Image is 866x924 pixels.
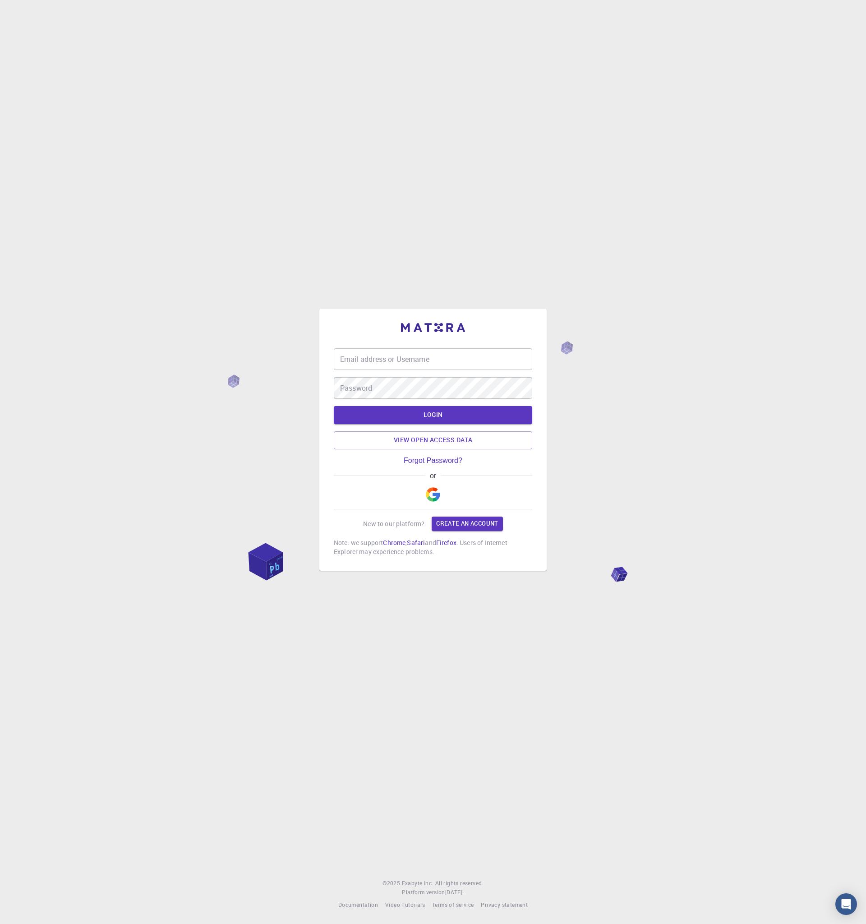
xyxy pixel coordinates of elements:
[435,879,484,888] span: All rights reserved.
[385,901,425,910] a: Video Tutorials
[334,431,532,449] a: View open access data
[426,487,440,502] img: Google
[407,538,425,547] a: Safari
[445,888,464,897] a: [DATE].
[334,538,532,556] p: Note: we support , and . Users of Internet Explorer may experience problems.
[402,879,433,888] a: Exabyte Inc.
[445,888,464,896] span: [DATE] .
[425,472,440,480] span: or
[338,901,378,910] a: Documentation
[334,406,532,424] button: LOGIN
[432,901,474,908] span: Terms of service
[481,901,528,910] a: Privacy statement
[835,893,857,915] div: Open Intercom Messenger
[363,519,424,528] p: New to our platform?
[385,901,425,908] span: Video Tutorials
[432,901,474,910] a: Terms of service
[402,879,433,887] span: Exabyte Inc.
[481,901,528,908] span: Privacy statement
[402,888,445,897] span: Platform version
[404,457,462,465] a: Forgot Password?
[383,538,405,547] a: Chrome
[338,901,378,908] span: Documentation
[432,517,502,531] a: Create an account
[19,6,51,14] span: Support
[382,879,401,888] span: © 2025
[436,538,456,547] a: Firefox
